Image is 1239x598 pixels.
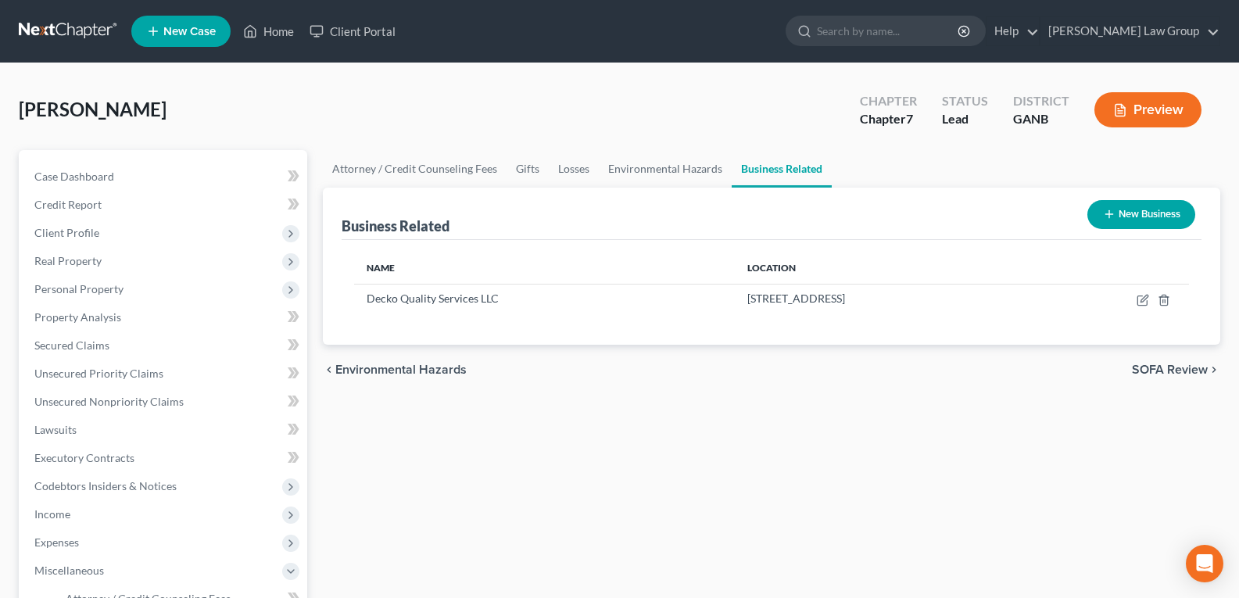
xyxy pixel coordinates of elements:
[22,303,307,331] a: Property Analysis
[34,170,114,183] span: Case Dashboard
[1132,363,1220,376] button: SOFA Review chevron_right
[22,331,307,360] a: Secured Claims
[34,338,109,352] span: Secured Claims
[335,363,467,376] span: Environmental Hazards
[22,191,307,219] a: Credit Report
[1087,200,1195,229] button: New Business
[323,150,507,188] a: Attorney / Credit Counseling Fees
[942,110,988,128] div: Lead
[22,416,307,444] a: Lawsuits
[22,163,307,191] a: Case Dashboard
[323,363,335,376] i: chevron_left
[1094,92,1201,127] button: Preview
[549,150,599,188] a: Losses
[507,150,549,188] a: Gifts
[906,111,913,126] span: 7
[323,363,467,376] button: chevron_left Environmental Hazards
[34,564,104,577] span: Miscellaneous
[22,360,307,388] a: Unsecured Priority Claims
[367,292,499,305] span: Decko Quality Services LLC
[860,110,917,128] div: Chapter
[1186,545,1223,582] div: Open Intercom Messenger
[747,292,845,305] span: [STREET_ADDRESS]
[34,310,121,324] span: Property Analysis
[34,226,99,239] span: Client Profile
[1132,363,1208,376] span: SOFA Review
[163,26,216,38] span: New Case
[34,198,102,211] span: Credit Report
[1013,110,1069,128] div: GANB
[1208,363,1220,376] i: chevron_right
[34,535,79,549] span: Expenses
[22,444,307,472] a: Executory Contracts
[1040,17,1219,45] a: [PERSON_NAME] Law Group
[34,395,184,408] span: Unsecured Nonpriority Claims
[942,92,988,110] div: Status
[22,388,307,416] a: Unsecured Nonpriority Claims
[34,423,77,436] span: Lawsuits
[302,17,403,45] a: Client Portal
[34,507,70,521] span: Income
[732,150,832,188] a: Business Related
[34,451,134,464] span: Executory Contracts
[235,17,302,45] a: Home
[34,254,102,267] span: Real Property
[747,262,796,274] span: Location
[367,262,395,274] span: Name
[1013,92,1069,110] div: District
[342,217,449,235] div: Business Related
[34,282,124,295] span: Personal Property
[34,479,177,492] span: Codebtors Insiders & Notices
[34,367,163,380] span: Unsecured Priority Claims
[817,16,960,45] input: Search by name...
[987,17,1039,45] a: Help
[860,92,917,110] div: Chapter
[599,150,732,188] a: Environmental Hazards
[19,98,167,120] span: [PERSON_NAME]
